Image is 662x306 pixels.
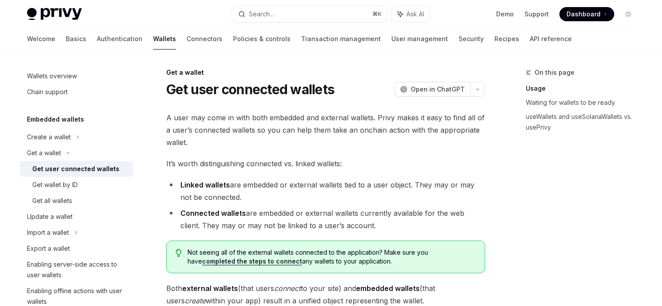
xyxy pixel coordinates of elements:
div: Get wallet by ID [32,180,78,190]
button: Toggle dark mode [621,7,635,21]
a: useWallets and useSolanaWallets vs. usePrivy [526,110,643,134]
a: Chain support [20,84,133,100]
div: Get all wallets [32,195,72,206]
span: Not seeing all of the external wallets connected to the application? Make sure you have any walle... [188,248,475,266]
div: Update a wallet [27,211,73,222]
span: Open in ChatGPT [411,85,465,94]
span: Dashboard [566,10,601,19]
a: Enabling server-side access to user wallets [20,256,133,283]
a: Usage [526,81,643,96]
a: Authentication [97,28,142,50]
strong: Linked wallets [180,180,230,189]
li: are embedded or external wallets currently available for the web client. They may or may not be l... [166,207,485,232]
strong: embedded wallets [356,284,420,293]
div: Create a wallet [27,132,71,142]
div: Enabling server-side access to user wallets [27,259,128,280]
a: completed the steps to connect [202,257,302,265]
em: create [185,296,206,305]
span: A user may come in with both embedded and external wallets. Privy makes it easy to find all of a ... [166,111,485,149]
a: Waiting for wallets to be ready [526,96,643,110]
strong: Connected wallets [180,209,246,218]
span: It’s worth distinguishing connected vs. linked wallets: [166,157,485,170]
img: light logo [27,8,82,20]
a: Welcome [27,28,55,50]
h5: Embedded wallets [27,114,84,125]
div: Get a wallet [27,148,61,158]
strong: external wallets [182,284,238,293]
a: Get wallet by ID [20,177,133,193]
em: connect [274,284,301,293]
a: API reference [530,28,572,50]
a: Transaction management [301,28,381,50]
li: are embedded or external wallets tied to a user object. They may or may not be connected. [166,179,485,203]
div: Get a wallet [166,68,485,77]
button: Search...⌘K [232,6,387,22]
a: Get user connected wallets [20,161,133,177]
h1: Get user connected wallets [166,81,335,97]
a: Basics [66,28,86,50]
a: User management [391,28,448,50]
a: Connectors [187,28,222,50]
a: Policies & controls [233,28,291,50]
div: Import a wallet [27,227,69,238]
div: Wallets overview [27,71,77,81]
a: Get all wallets [20,193,133,209]
span: On this page [535,67,574,78]
div: Chain support [27,87,68,97]
a: Support [524,10,549,19]
div: Get user connected wallets [32,164,119,174]
a: Export a wallet [20,241,133,256]
span: Ask AI [406,10,424,19]
a: Update a wallet [20,209,133,225]
button: Ask AI [391,6,430,22]
a: Wallets overview [20,68,133,84]
a: Security [459,28,484,50]
a: Recipes [494,28,519,50]
a: Dashboard [559,7,614,21]
a: Demo [496,10,514,19]
button: Open in ChatGPT [394,82,470,97]
div: Search... [249,9,274,19]
div: Export a wallet [27,243,70,254]
span: ⌘ K [372,11,382,18]
a: Wallets [153,28,176,50]
svg: Tip [176,249,182,257]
